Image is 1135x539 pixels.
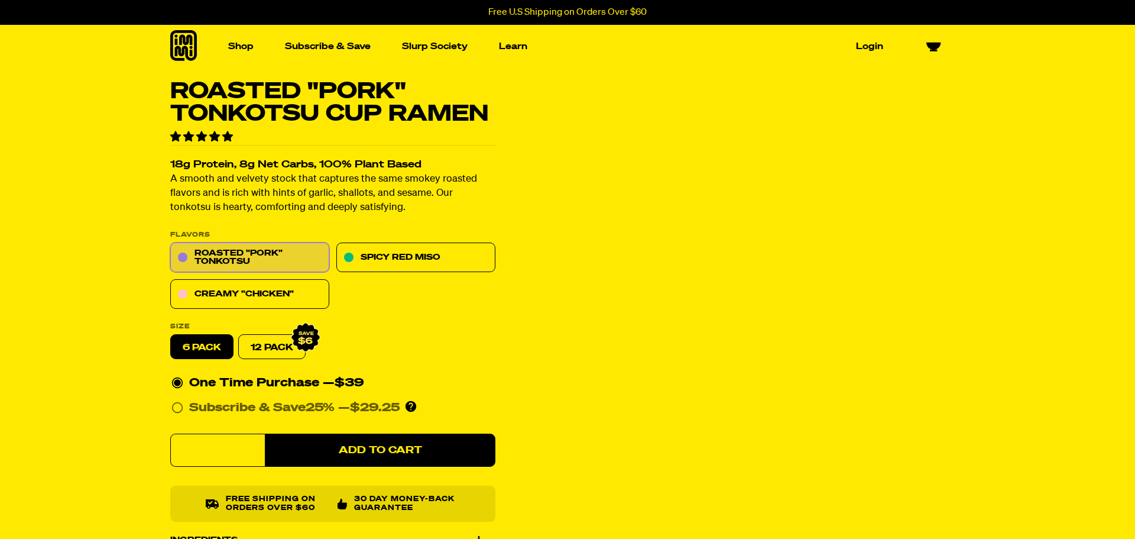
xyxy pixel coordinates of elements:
div: — [338,399,400,418]
span: $39 [335,377,364,389]
a: Shop [223,37,258,56]
p: 30 Day Money-Back Guarantee [354,496,460,513]
span: 25% [306,402,335,414]
h1: Roasted "Pork" Tonkotsu Cup Ramen [170,80,495,125]
h2: 18g Protein, 8g Net Carbs, 100% Plant Based [170,160,495,170]
label: Size [170,324,495,330]
a: Learn [494,37,532,56]
span: 4.75 stars [170,132,235,143]
div: — [323,374,364,393]
a: Slurp Society [397,37,472,56]
button: Add to Cart [265,434,495,467]
p: Free shipping on orders over $60 [226,496,328,513]
div: Subscribe & Save [189,399,335,418]
span: $29.25 [350,402,400,414]
p: Flavors [170,232,495,238]
a: Login [851,37,888,56]
a: Creamy "Chicken" [170,280,329,309]
div: One Time Purchase [171,374,494,393]
nav: Main navigation [223,25,888,68]
span: Add to Cart [339,446,422,456]
a: Roasted "Pork" Tonkotsu [170,243,329,273]
a: Subscribe & Save [280,37,375,56]
p: A smooth and velvety stock that captures the same smokey roasted flavors and is rich with hints o... [170,173,495,215]
a: 12 Pack [238,335,306,360]
p: Free U.S Shipping on Orders Over $60 [488,7,647,18]
label: 6 pack [170,335,234,360]
a: Spicy Red Miso [336,243,495,273]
